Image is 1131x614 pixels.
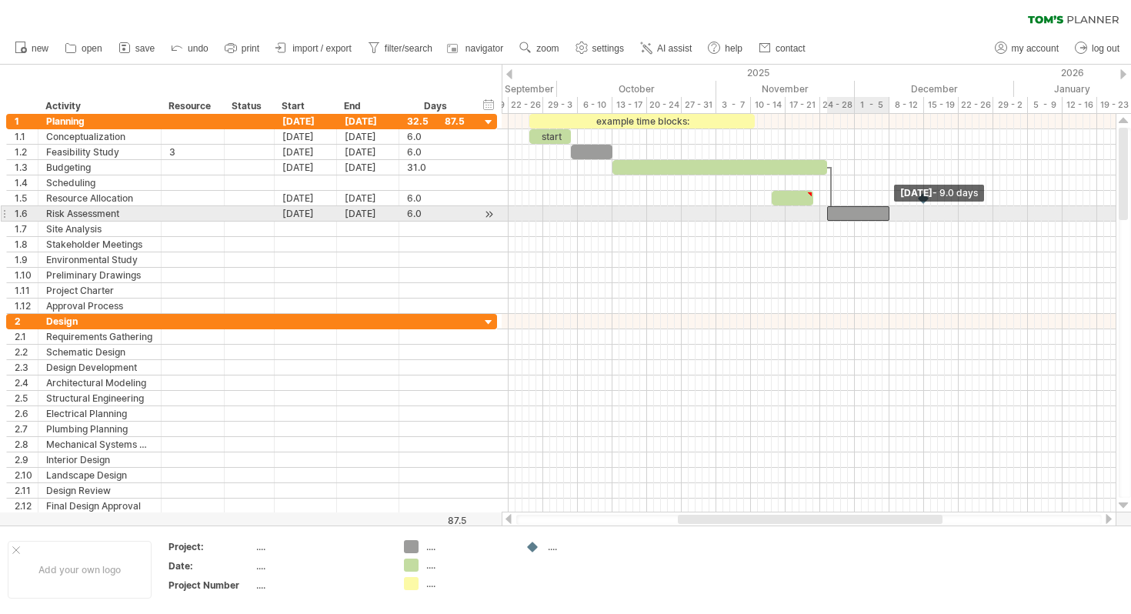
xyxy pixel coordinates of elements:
[15,345,38,359] div: 2.2
[45,98,152,114] div: Activity
[256,559,385,572] div: ....
[46,422,153,436] div: Plumbing Planning
[529,129,571,144] div: start
[407,129,465,144] div: 6.0
[993,97,1028,113] div: 29 - 2
[168,579,253,592] div: Project Number
[400,515,466,526] div: 87.5
[46,468,153,482] div: Landscape Design
[46,375,153,390] div: Architectural Modeling
[46,191,153,205] div: Resource Allocation
[15,145,38,159] div: 1.2
[15,283,38,298] div: 1.11
[15,468,38,482] div: 2.10
[46,114,153,128] div: Planning
[364,38,437,58] a: filter/search
[755,38,810,58] a: contact
[578,97,612,113] div: 6 - 10
[855,97,889,113] div: 1 - 5
[1012,43,1059,54] span: my account
[46,499,153,513] div: Final Design Approval
[8,541,152,599] div: Add your own logo
[465,43,503,54] span: navigator
[221,38,264,58] a: print
[282,98,328,114] div: Start
[529,114,755,128] div: example time blocks:
[46,222,153,236] div: Site Analysis
[46,237,153,252] div: Stakeholder Meetings
[407,191,465,205] div: 6.0
[820,97,855,113] div: 24 - 28
[932,187,978,199] span: - 9.0 days
[509,97,543,113] div: 22 - 26
[682,97,716,113] div: 27 - 31
[426,559,510,572] div: ....
[46,299,153,313] div: Approval Process
[543,97,578,113] div: 29 - 3
[344,98,390,114] div: End
[15,222,38,236] div: 1.7
[168,98,215,114] div: Resource
[275,191,337,205] div: [DATE]
[407,160,465,175] div: 31.0
[15,406,38,421] div: 2.6
[15,437,38,452] div: 2.8
[592,43,624,54] span: settings
[15,483,38,498] div: 2.11
[1063,97,1097,113] div: 12 - 16
[636,38,696,58] a: AI assist
[612,97,647,113] div: 13 - 17
[647,97,682,113] div: 20 - 24
[557,81,716,97] div: October 2025
[46,483,153,498] div: Design Review
[292,43,352,54] span: import / export
[115,38,159,58] a: save
[275,129,337,144] div: [DATE]
[61,38,107,58] a: open
[46,345,153,359] div: Schematic Design
[337,114,399,128] div: [DATE]
[776,43,806,54] span: contact
[46,206,153,221] div: Risk Assessment
[275,145,337,159] div: [DATE]
[188,43,209,54] span: undo
[704,38,747,58] a: help
[751,97,786,113] div: 10 - 14
[11,38,53,58] a: new
[399,98,472,114] div: Days
[46,360,153,375] div: Design Development
[991,38,1063,58] a: my account
[15,360,38,375] div: 2.3
[407,206,465,221] div: 6.0
[337,129,399,144] div: [DATE]
[46,175,153,190] div: Scheduling
[15,175,38,190] div: 1.4
[786,97,820,113] div: 17 - 21
[15,237,38,252] div: 1.8
[572,38,629,58] a: settings
[536,43,559,54] span: zoom
[275,206,337,221] div: [DATE]
[1028,97,1063,113] div: 5 - 9
[657,43,692,54] span: AI assist
[256,540,385,553] div: ....
[15,314,38,329] div: 2
[15,206,38,221] div: 1.6
[168,559,253,572] div: Date:
[15,299,38,313] div: 1.12
[275,160,337,175] div: [DATE]
[716,81,855,97] div: November 2025
[82,43,102,54] span: open
[889,97,924,113] div: 8 - 12
[15,329,38,344] div: 2.1
[256,579,385,592] div: ....
[894,185,984,202] div: [DATE]
[272,38,356,58] a: import / export
[15,452,38,467] div: 2.9
[855,81,1014,97] div: December 2025
[135,43,155,54] span: save
[46,406,153,421] div: Electrical Planning
[232,98,265,114] div: Status
[32,43,48,54] span: new
[482,206,496,222] div: scroll to activity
